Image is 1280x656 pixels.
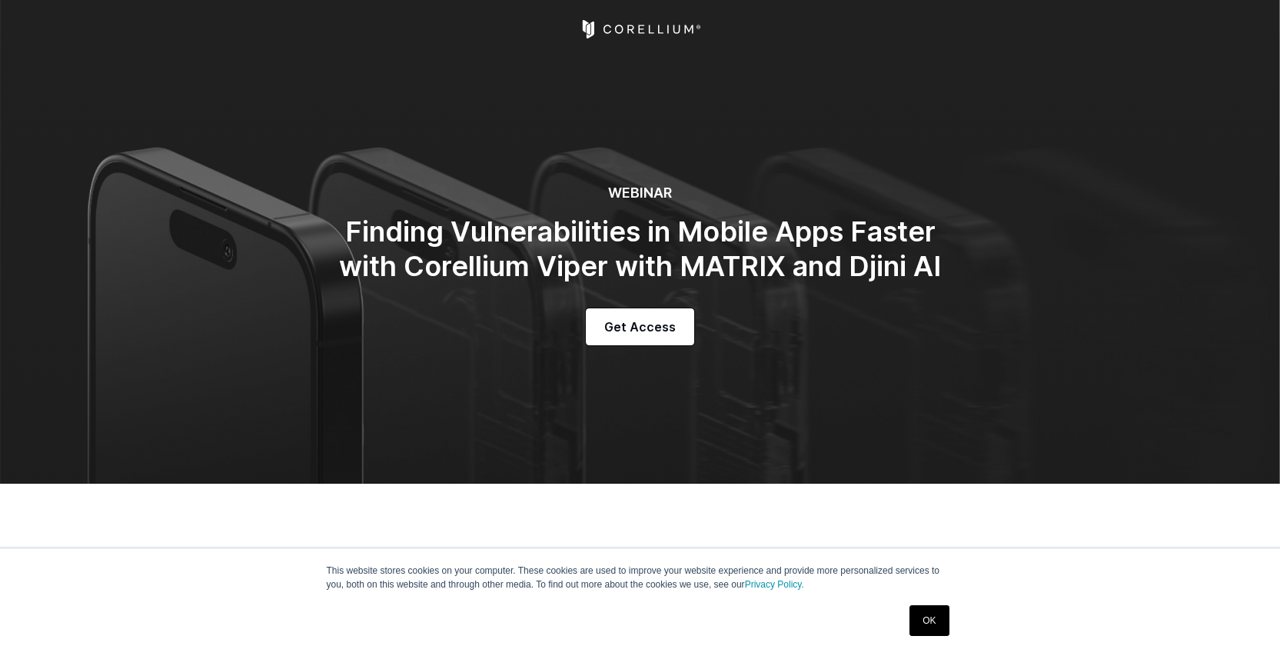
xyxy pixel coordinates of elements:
a: Privacy Policy. [745,579,804,590]
a: OK [909,605,949,636]
h6: WEBINAR [333,185,948,202]
a: Corellium Home [579,20,701,38]
p: This website stores cookies on your computer. These cookies are used to improve your website expe... [327,564,954,591]
span: Get Access [604,318,676,336]
h2: Finding Vulnerabilities in Mobile Apps Faster with Corellium Viper with MATRIX and Djini AI [333,215,948,284]
a: Get Access [586,308,694,345]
